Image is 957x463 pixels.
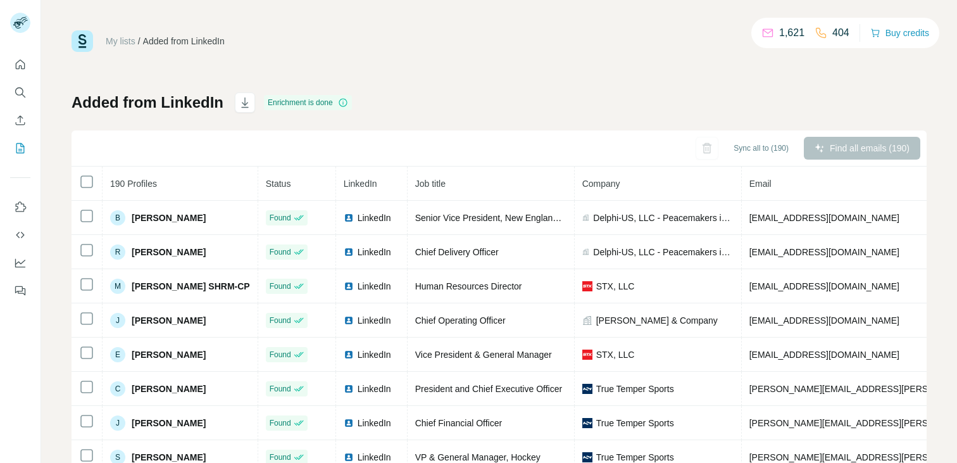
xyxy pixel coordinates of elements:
span: 190 Profiles [110,179,157,189]
span: [EMAIL_ADDRESS][DOMAIN_NAME] [749,247,899,257]
span: President and Chief Executive Officer [415,384,562,394]
span: Found [270,383,291,395]
button: Sync all to (190) [725,139,797,158]
span: Found [270,349,291,360]
button: Quick start [10,53,30,76]
span: Found [270,281,291,292]
span: [EMAIL_ADDRESS][DOMAIN_NAME] [749,315,899,326]
span: LinkedIn [358,314,391,327]
span: [EMAIL_ADDRESS][DOMAIN_NAME] [749,350,899,360]
img: LinkedIn logo [344,384,354,394]
div: M [110,279,125,294]
span: Found [270,212,291,224]
span: Status [266,179,291,189]
span: Email [749,179,772,189]
span: LinkedIn [358,280,391,293]
div: E [110,347,125,362]
div: R [110,244,125,260]
button: Buy credits [870,24,929,42]
span: Chief Operating Officer [415,315,506,326]
span: VP & General Manager, Hockey [415,452,541,462]
button: Use Surfe API [10,224,30,246]
button: My lists [10,137,30,160]
span: [PERSON_NAME] [132,212,206,224]
span: LinkedIn [344,179,377,189]
span: LinkedIn [358,348,391,361]
p: 404 [832,25,849,41]
h1: Added from LinkedIn [72,92,223,113]
span: [EMAIL_ADDRESS][DOMAIN_NAME] [749,281,899,291]
button: Dashboard [10,251,30,274]
span: Company [582,179,620,189]
span: Senior Vice President, New England Division [415,213,591,223]
img: company-logo [582,452,592,462]
img: LinkedIn logo [344,213,354,223]
img: LinkedIn logo [344,452,354,462]
span: [PERSON_NAME] [132,348,206,361]
img: company-logo [582,281,592,291]
button: Enrich CSV [10,109,30,132]
span: STX, LLC [596,348,635,361]
span: Sync all to (190) [734,143,789,154]
div: Added from LinkedIn [143,35,225,48]
span: Found [270,452,291,463]
span: Vice President & General Manager [415,350,552,360]
div: Enrichment is done [264,95,352,110]
span: Found [270,315,291,326]
span: Found [270,246,291,258]
img: LinkedIn logo [344,281,354,291]
span: LinkedIn [358,383,391,395]
span: LinkedIn [358,417,391,429]
img: LinkedIn logo [344,315,354,326]
span: [PERSON_NAME] [132,383,206,395]
span: Chief Financial Officer [415,418,502,428]
span: [EMAIL_ADDRESS][DOMAIN_NAME] [749,213,899,223]
button: Feedback [10,279,30,302]
span: True Temper Sports [596,417,674,429]
button: Use Surfe on LinkedIn [10,196,30,219]
li: / [138,35,141,48]
span: [PERSON_NAME] [132,314,206,327]
span: [PERSON_NAME] & Company [596,314,718,327]
p: 1,621 [779,25,804,41]
img: company-logo [582,350,592,360]
img: LinkedIn logo [344,247,354,257]
img: company-logo [582,418,592,428]
span: Human Resources Director [415,281,522,291]
span: LinkedIn [358,246,391,258]
span: [PERSON_NAME] SHRM-CP [132,280,250,293]
span: STX, LLC [596,280,635,293]
div: B [110,210,125,225]
span: Chief Delivery Officer [415,247,499,257]
a: My lists [106,36,135,46]
span: [PERSON_NAME] [132,246,206,258]
div: J [110,415,125,431]
img: company-logo [582,384,592,394]
span: Delphi-US, LLC - Peacemakers in the Talent War [593,212,733,224]
span: LinkedIn [358,212,391,224]
img: LinkedIn logo [344,350,354,360]
img: LinkedIn logo [344,418,354,428]
span: True Temper Sports [596,383,674,395]
img: Surfe Logo [72,30,93,52]
span: Found [270,417,291,429]
span: Job title [415,179,446,189]
div: C [110,381,125,396]
span: Delphi-US, LLC - Peacemakers in the Talent War [593,246,733,258]
span: [PERSON_NAME] [132,417,206,429]
div: J [110,313,125,328]
button: Search [10,81,30,104]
